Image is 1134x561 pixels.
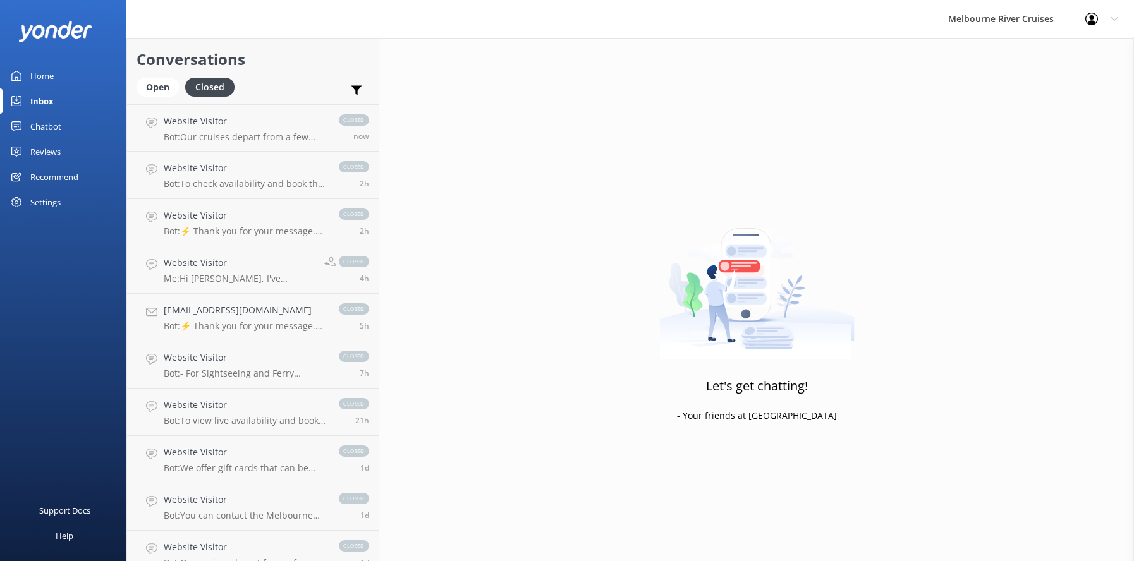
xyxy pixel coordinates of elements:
[360,368,369,378] span: 09:12am 18-Aug-2025 (UTC +10:00) Australia/Sydney
[164,351,326,365] h4: Website Visitor
[39,498,90,523] div: Support Docs
[355,415,369,426] span: 06:50pm 17-Aug-2025 (UTC +10:00) Australia/Sydney
[19,21,92,42] img: yonder-white-logo.png
[30,139,61,164] div: Reviews
[30,88,54,114] div: Inbox
[127,152,379,199] a: Website VisitorBot:To check availability and book the Spirit of Melbourne Lunch Cruise, please vi...
[164,462,326,474] p: Bot: We offer gift cards that can be used for any of our cruises, including the dinner cruise. Yo...
[339,208,369,220] span: closed
[164,161,326,175] h4: Website Visitor
[127,199,379,246] a: Website VisitorBot:⚡ Thank you for your message. Our office hours are Mon - Fri 9.30am - 5pm. We'...
[339,114,369,126] span: closed
[164,445,326,459] h4: Website Visitor
[127,483,379,531] a: Website VisitorBot:You can contact the Melbourne River Cruises team by emailing [EMAIL_ADDRESS][D...
[164,208,326,222] h4: Website Visitor
[164,131,326,143] p: Bot: Our cruises depart from a few different locations along [GEOGRAPHIC_DATA] and Federation [GE...
[659,202,855,359] img: artwork of a man stealing a conversation from at giant smartphone
[339,303,369,315] span: closed
[360,462,369,473] span: 01:14pm 17-Aug-2025 (UTC +10:00) Australia/Sydney
[127,246,379,294] a: Website VisitorMe:Hi [PERSON_NAME], I've updated one of your entries to the Entree Tasting Platte...
[164,226,326,237] p: Bot: ⚡ Thank you for your message. Our office hours are Mon - Fri 9.30am - 5pm. We'll get back to...
[137,78,179,97] div: Open
[339,256,369,267] span: closed
[30,63,54,88] div: Home
[137,47,369,71] h2: Conversations
[127,436,379,483] a: Website VisitorBot:We offer gift cards that can be used for any of our cruises, including the din...
[137,80,185,93] a: Open
[127,389,379,436] a: Website VisitorBot:To view live availability and book your Melbourne River Cruise experience, ple...
[339,398,369,409] span: closed
[339,445,369,457] span: closed
[30,190,61,215] div: Settings
[360,320,369,331] span: 10:38am 18-Aug-2025 (UTC +10:00) Australia/Sydney
[127,294,379,341] a: [EMAIL_ADDRESS][DOMAIN_NAME]Bot:⚡ Thank you for your message. Our office hours are Mon - Fri 9.30...
[339,161,369,172] span: closed
[56,523,73,548] div: Help
[185,78,235,97] div: Closed
[164,320,326,332] p: Bot: ⚡ Thank you for your message. Our office hours are Mon - Fri 9.30am - 5pm. We'll get back to...
[30,164,78,190] div: Recommend
[164,303,326,317] h4: [EMAIL_ADDRESS][DOMAIN_NAME]
[353,131,369,142] span: 04:14pm 18-Aug-2025 (UTC +10:00) Australia/Sydney
[164,510,326,521] p: Bot: You can contact the Melbourne River Cruises team by emailing [EMAIL_ADDRESS][DOMAIN_NAME]. V...
[360,226,369,236] span: 01:23pm 18-Aug-2025 (UTC +10:00) Australia/Sydney
[677,409,837,423] p: - Your friends at [GEOGRAPHIC_DATA]
[339,540,369,552] span: closed
[30,114,61,139] div: Chatbot
[164,273,315,284] p: Me: Hi [PERSON_NAME], I've updated one of your entries to the Entree Tasting Platter, which inclu...
[339,351,369,362] span: closed
[706,376,808,396] h3: Let's get chatting!
[360,178,369,189] span: 01:37pm 18-Aug-2025 (UTC +10:00) Australia/Sydney
[339,493,369,504] span: closed
[164,493,326,507] h4: Website Visitor
[164,256,315,270] h4: Website Visitor
[164,178,326,190] p: Bot: To check availability and book the Spirit of Melbourne Lunch Cruise, please visit [URL][DOMA...
[164,398,326,412] h4: Website Visitor
[127,341,379,389] a: Website VisitorBot:- For Sightseeing and Ferry Cruises, cancellations or rescheduling can be done...
[164,540,326,554] h4: Website Visitor
[360,273,369,284] span: 11:23am 18-Aug-2025 (UTC +10:00) Australia/Sydney
[164,415,326,426] p: Bot: To view live availability and book your Melbourne River Cruise experience, please visit: [UR...
[164,368,326,379] p: Bot: - For Sightseeing and Ferry Cruises, cancellations or rescheduling can be done online up to ...
[164,114,326,128] h4: Website Visitor
[185,80,241,93] a: Closed
[127,104,379,152] a: Website VisitorBot:Our cruises depart from a few different locations along [GEOGRAPHIC_DATA] and ...
[360,510,369,521] span: 10:58am 17-Aug-2025 (UTC +10:00) Australia/Sydney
